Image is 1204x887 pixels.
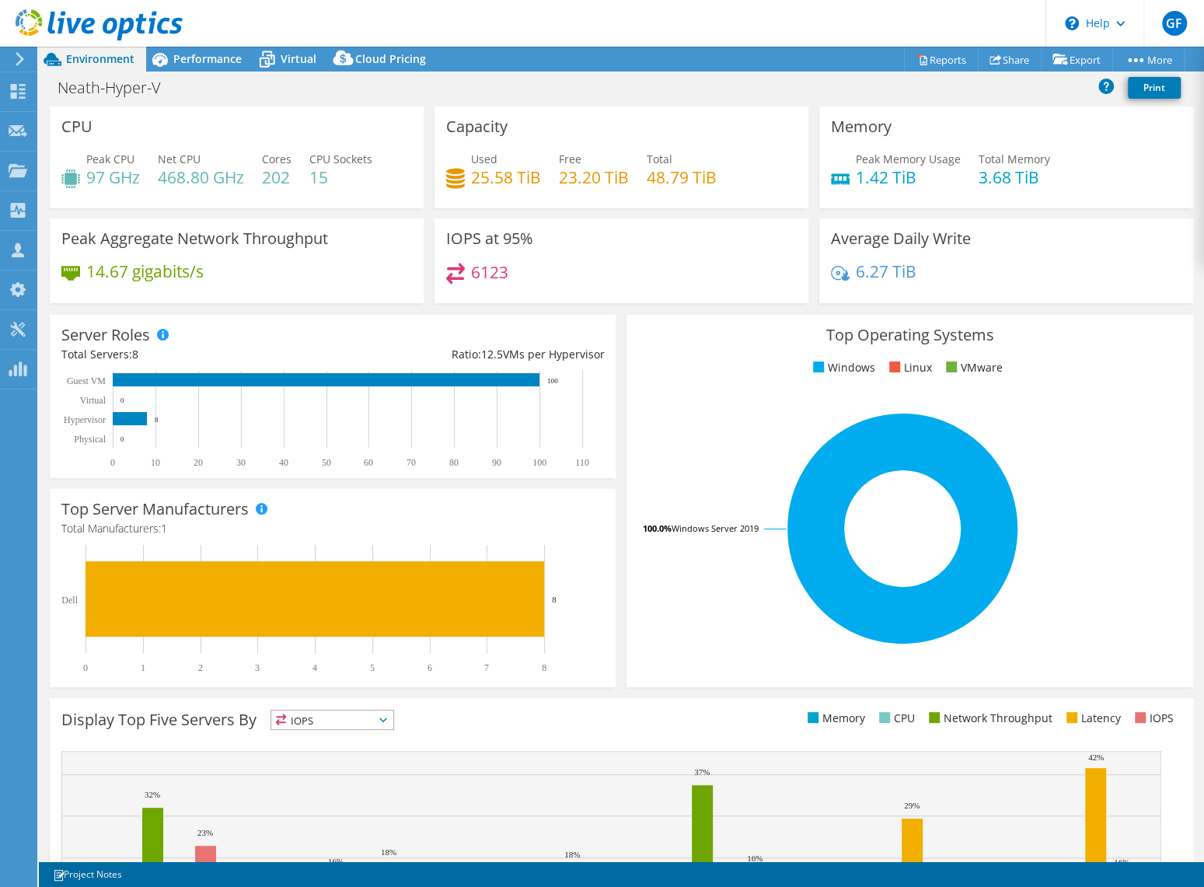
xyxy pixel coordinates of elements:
text: 0 [120,435,124,443]
text: 0 [110,457,115,468]
text: Hypervisor [64,414,106,425]
span: Virtual [281,51,316,66]
svg: \n [1065,16,1079,30]
h4: 3.68 TiB [979,169,1050,186]
span: GF [1162,11,1187,36]
text: 8 [552,595,557,604]
h4: 15 [309,169,372,186]
h3: Server Roles [61,327,150,344]
a: Print [1128,77,1181,99]
span: Environment [66,51,134,66]
text: 50 [322,457,331,468]
h3: Memory [831,118,892,135]
li: CPU [875,710,915,727]
span: Free [559,152,581,166]
span: Peak Memory Usage [856,152,961,166]
text: 0 [120,396,124,404]
h4: 14.67 gigabits/s [86,263,204,280]
text: 32% [145,790,160,799]
h4: 25.58 TiB [471,169,541,186]
text: 5 [370,662,375,673]
text: 23% [197,828,213,837]
text: 29% [904,801,920,810]
h4: 97 GHz [86,169,140,186]
span: Net CPU [158,152,201,166]
tspan: Windows Server 2019 [672,522,759,534]
h3: CPU [61,118,92,135]
text: 2 [198,662,203,673]
text: Dell [61,595,78,606]
text: 20 [194,457,203,468]
h3: Peak Aggregate Network Throughput [61,230,328,247]
text: 100 [532,457,546,468]
div: Total Servers: [61,346,333,363]
text: 16% [1114,857,1129,867]
h3: Average Daily Write [831,230,971,247]
h4: 202 [262,169,291,186]
text: 3 [255,662,260,673]
li: VMware [942,359,1003,376]
span: Cloud Pricing [355,51,426,66]
h1: Neath-Hyper-V [51,79,185,96]
text: 8 [542,662,546,673]
text: Physical [74,434,106,445]
text: 42% [1088,753,1104,762]
span: IOPS [271,711,393,729]
span: Peak CPU [86,152,134,166]
h4: 23.20 TiB [559,169,629,186]
li: Network Throughput [925,710,1052,727]
a: Project Notes [42,864,133,884]
text: 10 [151,457,160,468]
a: More [1112,47,1185,72]
text: 30 [236,457,246,468]
h4: 6.27 TiB [856,263,916,280]
h3: Top Operating Systems [638,327,1181,344]
h3: Capacity [446,118,508,135]
text: 4 [312,662,317,673]
text: 6 [428,662,432,673]
text: Guest VM [67,375,106,386]
li: Latency [1063,710,1121,727]
text: 1 [141,662,145,673]
text: 18% [564,850,580,859]
text: 16% [328,857,344,866]
h4: Total Manufacturers: [61,520,604,537]
li: Memory [804,710,865,727]
a: Export [1041,47,1113,72]
span: Performance [173,51,242,66]
h3: IOPS at 95% [446,230,533,247]
div: Ratio: VMs per Hypervisor [333,346,604,363]
h3: Top Server Manufacturers [61,501,249,518]
span: CPU Sockets [309,152,372,166]
text: 60 [364,457,373,468]
text: Virtual [80,395,106,406]
span: 8 [132,347,138,361]
text: 100 [547,377,558,385]
span: 1 [161,521,167,536]
h4: 1.42 TiB [856,169,961,186]
li: Linux [885,359,932,376]
text: 18% [381,847,396,857]
span: 12.5 [480,347,502,361]
h4: 6123 [471,264,508,281]
span: Total [647,152,672,166]
span: Total Memory [979,152,1050,166]
text: 90 [492,457,501,468]
text: 8 [155,416,159,424]
h4: 468.80 GHz [158,169,244,186]
text: 110 [575,457,589,468]
text: 37% [694,767,710,777]
text: 16% [747,854,763,863]
text: 7 [484,662,489,673]
a: Share [978,47,1042,72]
span: Cores [262,152,291,166]
h4: 48.79 TiB [647,169,717,186]
li: IOPS [1131,710,1174,727]
text: 70 [407,457,416,468]
span: Used [471,152,497,166]
a: Reports [904,47,979,72]
li: Windows [809,359,875,376]
text: 0 [83,662,88,673]
tspan: 100.0% [643,522,672,534]
text: 40 [279,457,288,468]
